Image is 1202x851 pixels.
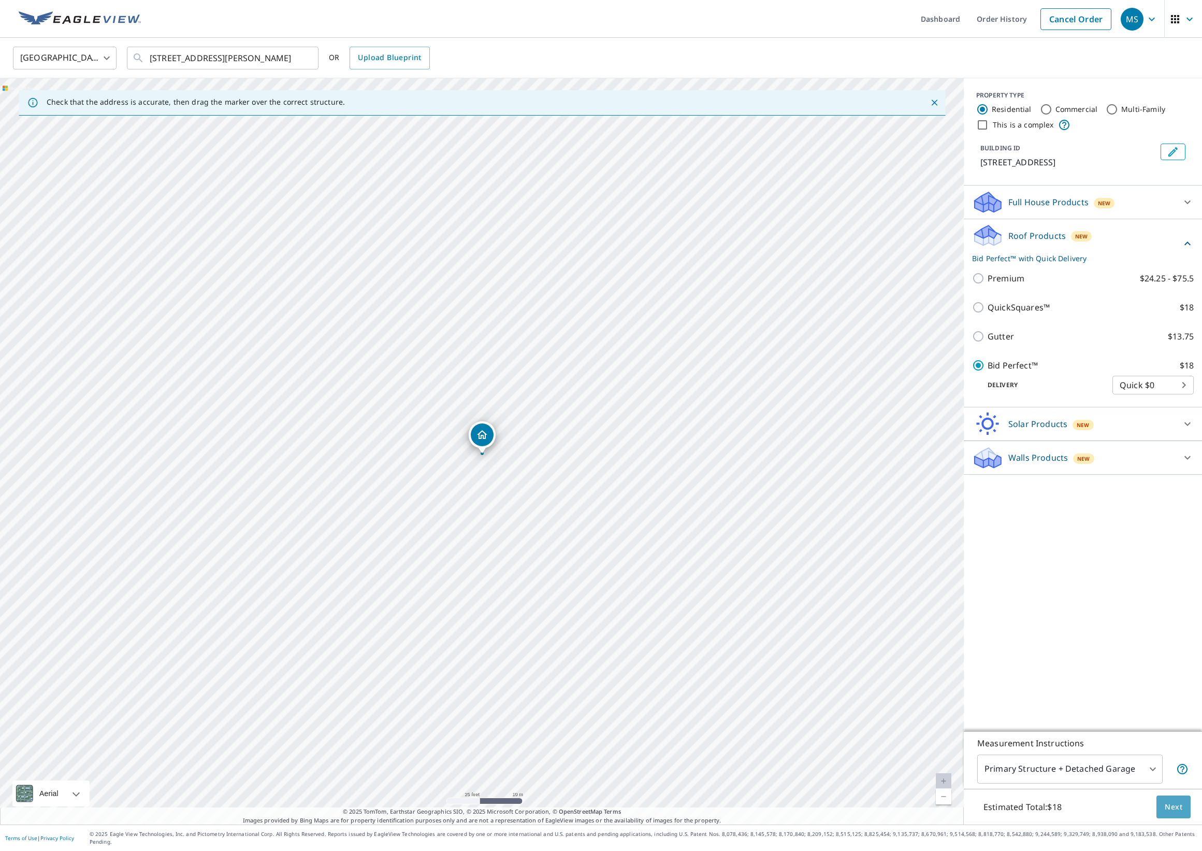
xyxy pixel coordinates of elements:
span: New [1098,199,1110,207]
a: Current Level 20, Zoom Out [936,789,951,804]
span: Upload Blueprint [358,51,421,64]
input: Search by address or latitude-longitude [150,44,297,73]
div: PROPERTY TYPE [976,91,1190,100]
div: MS [1121,8,1143,31]
p: Estimated Total: $18 [975,796,1070,818]
p: Solar Products [1008,418,1067,430]
div: OR [329,47,430,69]
p: [STREET_ADDRESS] [980,156,1156,168]
p: Bid Perfect™ [988,359,1038,372]
span: © 2025 TomTom, Earthstar Geographics SIO, © 2025 Microsoft Corporation, © [343,807,621,816]
button: Close [928,96,941,109]
span: Your report will include the primary structure and a detached garage if one exists. [1176,763,1189,775]
a: OpenStreetMap [559,807,602,815]
div: Walls ProductsNew [972,445,1194,470]
span: New [1077,455,1090,463]
a: Current Level 20, Zoom In Disabled [936,773,951,789]
p: | [5,835,74,841]
div: Solar ProductsNew [972,412,1194,436]
span: New [1077,421,1089,429]
p: © 2025 Eagle View Technologies, Inc. and Pictometry International Corp. All Rights Reserved. Repo... [90,830,1197,846]
div: Aerial [36,781,62,806]
p: Check that the address is accurate, then drag the marker over the correct structure. [47,97,345,107]
label: Multi-Family [1121,104,1165,115]
label: Residential [992,104,1032,115]
span: Next [1165,801,1182,814]
a: Terms [604,807,621,815]
button: Next [1156,796,1191,819]
a: Terms of Use [5,834,37,842]
p: Gutter [988,330,1014,343]
label: This is a complex [993,120,1054,130]
p: Roof Products [1008,230,1066,242]
img: EV Logo [19,11,141,27]
p: $18 [1180,301,1194,314]
a: Upload Blueprint [350,47,429,69]
p: Bid Perfect™ with Quick Delivery [972,253,1181,264]
p: Full House Products [1008,196,1089,208]
a: Privacy Policy [40,834,74,842]
div: Dropped pin, building 1, Residential property, 1465 S Lakeshore Dr Lake Junaluska, NC 28745 [469,421,496,453]
p: $24.25 - $75.5 [1140,272,1194,285]
a: Cancel Order [1040,8,1111,30]
p: Premium [988,272,1024,285]
div: Full House ProductsNew [972,190,1194,215]
div: Aerial [12,781,90,806]
p: BUILDING ID [980,144,1020,152]
button: Edit building 1 [1161,144,1185,160]
div: Primary Structure + Detached Garage [977,755,1163,784]
p: Delivery [972,380,1112,390]
p: $13.75 [1168,330,1194,343]
span: New [1075,232,1088,240]
label: Commercial [1055,104,1098,115]
p: $18 [1180,359,1194,372]
p: Walls Products [1008,451,1068,464]
div: Quick $0 [1112,371,1194,400]
p: QuickSquares™ [988,301,1050,314]
div: [GEOGRAPHIC_DATA] [13,44,117,73]
div: Roof ProductsNewBid Perfect™ with Quick Delivery [972,223,1194,264]
p: Measurement Instructions [977,737,1189,749]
